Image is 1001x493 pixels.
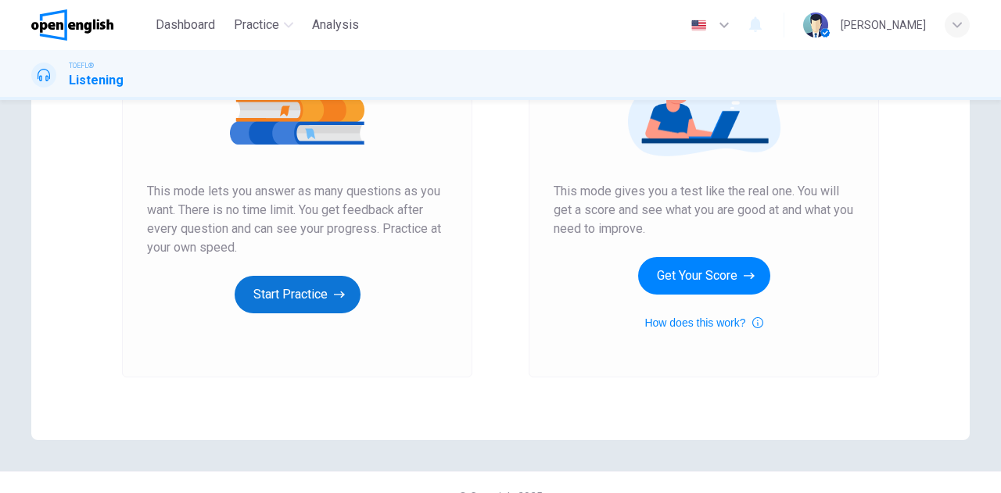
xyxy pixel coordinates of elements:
[147,182,447,257] span: This mode lets you answer as many questions as you want. There is no time limit. You get feedback...
[312,16,359,34] span: Analysis
[638,257,770,295] button: Get Your Score
[306,11,365,39] button: Analysis
[234,16,279,34] span: Practice
[841,16,926,34] div: [PERSON_NAME]
[31,9,113,41] img: OpenEnglish logo
[156,16,215,34] span: Dashboard
[69,60,94,71] span: TOEFL®
[69,71,124,90] h1: Listening
[235,276,361,313] button: Start Practice
[554,182,854,238] span: This mode gives you a test like the real one. You will get a score and see what you are good at a...
[689,20,709,31] img: en
[803,13,828,38] img: Profile picture
[644,313,762,332] button: How does this work?
[149,11,221,39] button: Dashboard
[228,11,300,39] button: Practice
[31,9,149,41] a: OpenEnglish logo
